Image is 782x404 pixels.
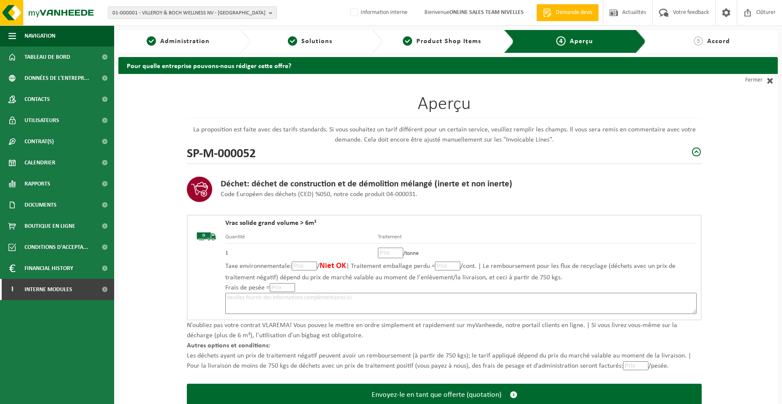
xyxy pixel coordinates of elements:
[25,279,72,300] span: Interne modules
[225,233,378,243] th: Quantité
[292,262,317,270] input: Prix
[416,38,481,45] span: Product Shop Items
[108,6,277,19] button: 01-000001 - VILLEROY & BOCH WELLNESS NV - [GEOGRAPHIC_DATA]
[8,279,16,300] span: I
[372,390,501,399] span: Envoyez-le en tant que offerte (quotation)
[225,220,697,227] h4: Vrac solide grand volume > 6m³
[160,38,210,45] span: Administration
[25,194,57,216] span: Documents
[570,38,593,45] span: Aperçu
[435,262,460,270] input: Prix
[118,57,778,74] h2: Pour quelle entreprise pouvons-nous rédiger cette offre?
[225,260,697,283] p: Taxe environnementale: / | Traitement emballage perdu = /cont. | Le remboursement pour les flux d...
[25,131,54,152] span: Contrat(s)
[386,36,497,46] a: 3Product Shop Items
[702,74,778,87] a: Fermer
[25,89,50,110] span: Contacts
[623,361,648,370] input: Prix
[270,283,295,292] input: Prix
[301,38,332,45] span: Solutions
[25,25,55,46] span: Navigation
[556,36,566,46] span: 4
[554,8,594,17] span: Demande devis
[192,220,221,253] img: BL-SO-LV.png
[187,320,702,341] p: N’oubliez pas votre contrat VLAREMA! Vous pouvez le mettre en ordre simplement et rapidement sur ...
[112,7,265,19] span: 01-000001 - VILLEROY & BOCH WELLNESS NV - [GEOGRAPHIC_DATA]
[694,36,703,46] span: 5
[221,179,512,189] h3: Déchet: déchet de construction et de démolition mélangé (inerte et non inerte)
[650,36,774,46] a: 5Accord
[187,125,702,145] p: La proposition est faite avec des tarifs standards. Si vous souhaitez un tarif différent pour un ...
[187,351,702,371] p: Les déchets ayant un prix de traitement négatif peuvent avoir un remboursement (à partir de 750 k...
[25,68,89,89] span: Données de l'entrepr...
[225,243,378,260] td: 1
[187,95,702,118] h1: Aperçu
[221,189,512,199] p: Code Européen des déchets (CED) %050, notre code produit 04-000031.
[225,283,697,293] p: Frais de pesée =
[25,216,75,237] span: Boutique en ligne
[378,243,697,260] td: /tonne
[378,233,697,243] th: Traitement
[25,173,50,194] span: Rapports
[349,6,407,19] label: Information interne
[378,248,403,258] input: Prix
[187,341,702,351] p: Autres options et conditions:
[320,262,346,270] span: Niet OK
[288,36,297,46] span: 2
[147,36,156,46] span: 1
[187,145,256,159] h2: SP-M-000052
[25,152,55,173] span: Calendrier
[25,46,70,68] span: Tableau de bord
[707,38,730,45] span: Accord
[403,36,412,46] span: 3
[25,237,88,258] span: Conditions d'accepta...
[449,9,524,16] strong: ONLINE SALES TEAM NIVELLES
[123,36,233,46] a: 1Administration
[254,36,365,46] a: 2Solutions
[520,36,629,46] a: 4Aperçu
[25,258,73,279] span: Financial History
[25,110,59,131] span: Utilisateurs
[536,4,599,21] a: Demande devis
